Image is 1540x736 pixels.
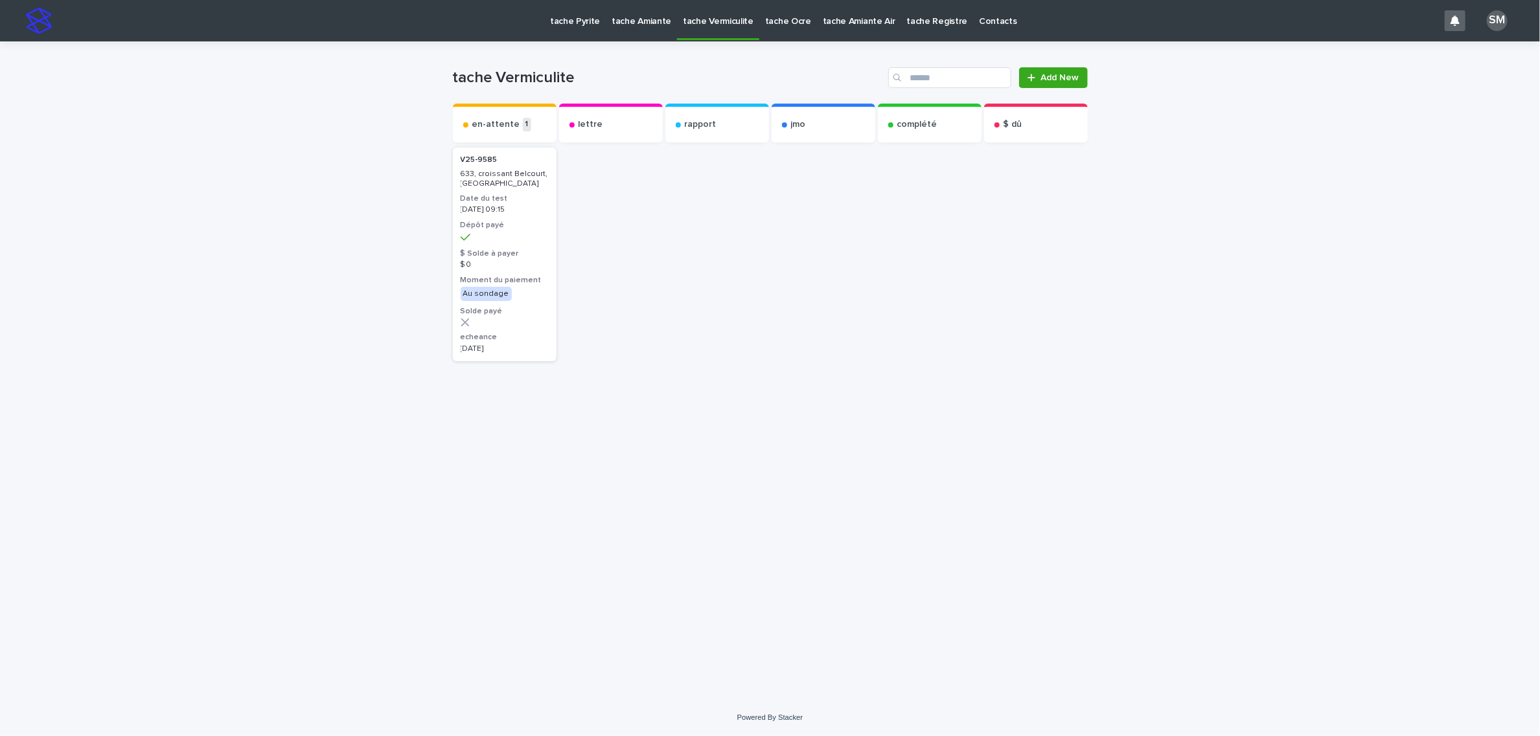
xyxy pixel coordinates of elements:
[26,8,52,34] img: stacker-logo-s-only.png
[461,205,549,214] p: [DATE] 09:15
[461,220,549,230] h3: Dépôt payé
[461,275,549,285] h3: Moment du paiement
[1041,73,1079,82] span: Add New
[897,119,937,130] p: complété
[461,249,549,259] h3: $ Solde à payer
[472,119,520,130] p: en-attente
[523,118,531,131] p: 1
[461,260,549,269] p: $ 0
[737,713,803,721] a: Powered By Stacker
[461,332,549,342] h3: echeance
[453,69,884,87] h1: tache Vermiculite
[461,306,549,317] h3: Solde payé
[888,67,1011,88] input: Search
[1019,67,1087,88] a: Add New
[461,344,549,353] p: [DATE]
[791,119,806,130] p: jmo
[685,119,717,130] p: rapport
[461,194,549,204] h3: Date du test
[453,148,557,361] a: V25-9585 633, croissant Belcourt, [GEOGRAPHIC_DATA]Date du test[DATE] 09:15Dépôt payé$ Solde à pa...
[461,287,512,301] div: Au sondage
[1487,10,1508,31] div: SM
[461,170,549,188] p: 633, croissant Belcourt, [GEOGRAPHIC_DATA]
[461,155,498,164] p: V25-9585
[1004,119,1022,130] p: $ dû
[579,119,603,130] p: lettre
